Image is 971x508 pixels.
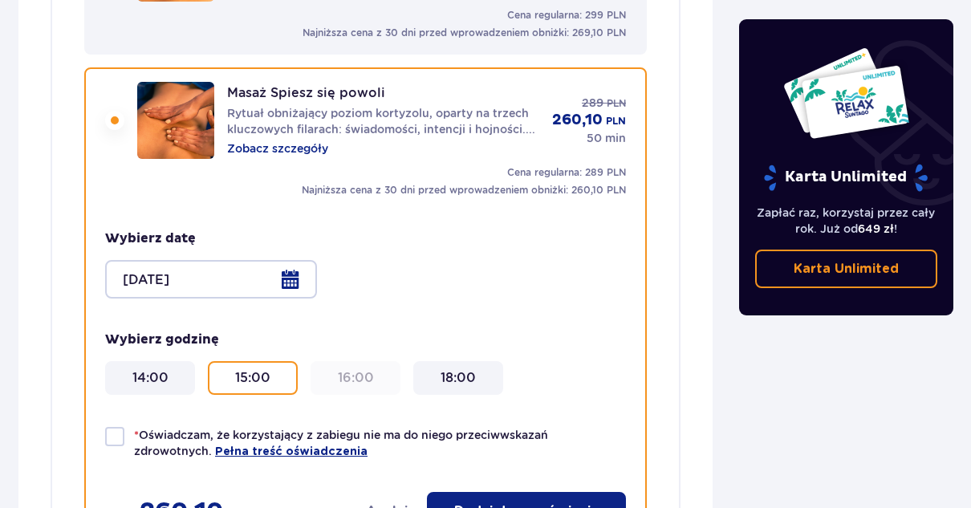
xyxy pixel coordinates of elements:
[755,250,938,288] a: Karta Unlimited
[338,369,374,387] p: 16:00
[507,8,626,22] p: Cena regularna: 299 PLN
[507,165,626,180] p: Cena regularna: 289 PLN
[137,82,214,159] img: 68e4eaa4e18c9130822004.jpg
[552,111,603,130] p: 260,10
[134,427,626,460] p: Oświadczam, że korzystający z zabiegu nie ma do niego przeciwwskazań zdrowotnych.
[755,205,938,237] p: Zapłać raz, korzystaj przez cały rok. Już od !
[227,85,385,100] p: Masaż Spiesz się powoli
[215,444,368,460] a: Pełna treść oświadczenia
[858,222,894,235] span: 649 zł
[606,114,626,128] p: PLN
[227,105,539,137] p: Rytuał obniżający poziom kortyzolu, oparty na trzech kluczowych filarach: świadomości, intencji i...
[607,96,626,111] span: PLN
[441,369,476,387] p: 18:00
[105,230,196,247] p: Wybierz datę
[132,369,169,387] p: 14:00
[794,260,899,278] p: Karta Unlimited
[303,26,626,40] p: Najniższa cena z 30 dni przed wprowadzeniem obniżki: 269,10 PLN
[587,130,626,146] p: 50 min
[235,369,270,387] p: 15:00
[582,95,603,111] p: 289
[302,183,626,197] p: Najniższa cena z 30 dni przed wprowadzeniem obniżki: 260,10 PLN
[227,140,328,156] p: Zobacz szczegóły
[762,164,929,192] p: Karta Unlimited
[105,331,219,348] p: Wybierz godzinę
[782,47,910,140] img: Dwie karty całoroczne do Suntago z napisem 'UNLIMITED RELAX', na białym tle z tropikalnymi liśćmi...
